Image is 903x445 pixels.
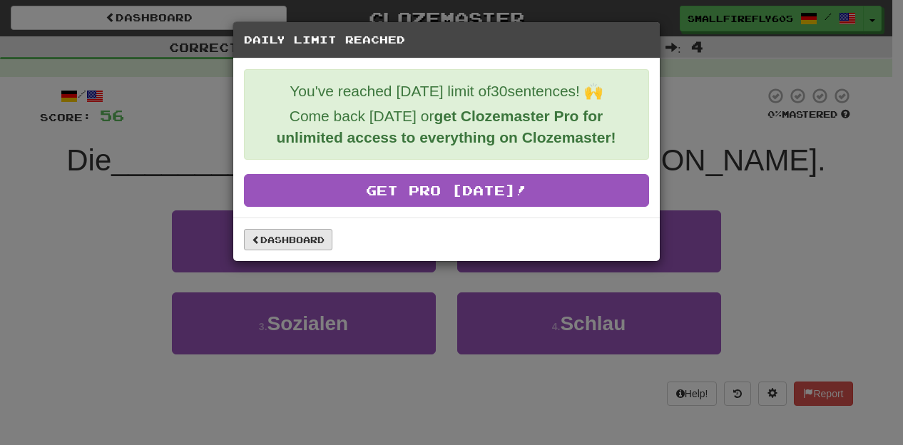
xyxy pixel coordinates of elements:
p: Come back [DATE] or [255,106,638,148]
a: Get Pro [DATE]! [244,174,649,207]
p: You've reached [DATE] limit of 30 sentences! 🙌 [255,81,638,102]
h5: Daily Limit Reached [244,33,649,47]
a: Dashboard [244,229,332,250]
strong: get Clozemaster Pro for unlimited access to everything on Clozemaster! [276,108,616,145]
